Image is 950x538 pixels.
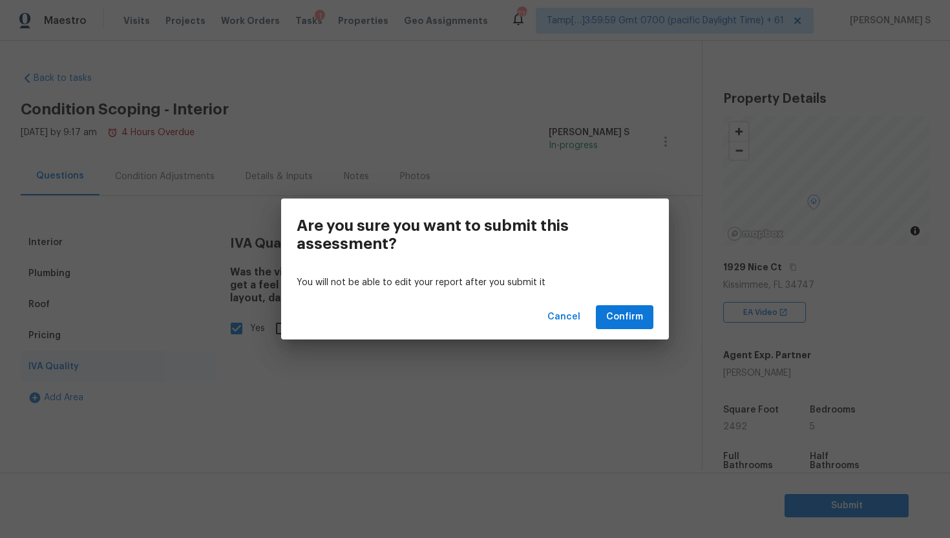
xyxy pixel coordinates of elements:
span: Cancel [547,309,580,325]
p: You will not be able to edit your report after you submit it [297,276,653,290]
button: Confirm [596,305,653,329]
h3: Are you sure you want to submit this assessment? [297,217,595,253]
span: Confirm [606,309,643,325]
button: Cancel [542,305,586,329]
